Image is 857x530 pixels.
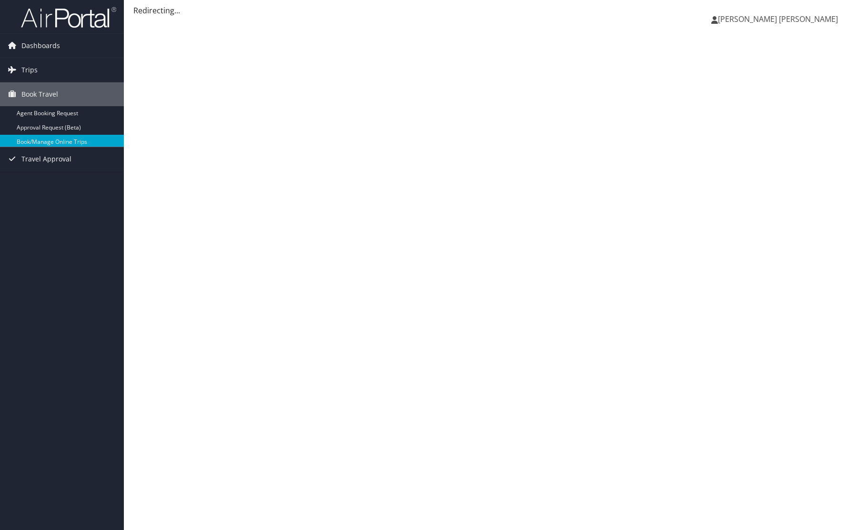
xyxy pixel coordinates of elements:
div: Redirecting... [133,5,847,16]
a: [PERSON_NAME] [PERSON_NAME] [711,5,847,33]
span: Trips [21,58,38,82]
img: airportal-logo.png [21,6,116,29]
span: [PERSON_NAME] [PERSON_NAME] [718,14,838,24]
span: Dashboards [21,34,60,58]
span: Book Travel [21,82,58,106]
span: Travel Approval [21,147,71,171]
